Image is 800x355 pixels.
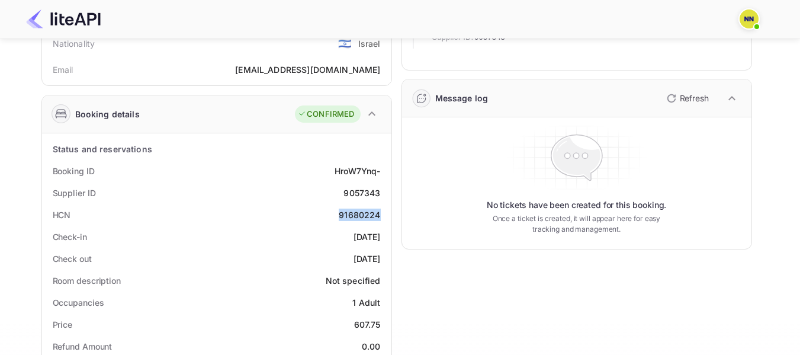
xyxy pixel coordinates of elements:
p: No tickets have been created for this booking. [487,199,667,211]
img: N/A N/A [740,9,759,28]
p: Once a ticket is created, it will appear here for easy tracking and management. [483,213,670,235]
div: [EMAIL_ADDRESS][DOMAIN_NAME] [235,63,380,76]
div: Refund Amount [53,340,113,353]
div: Check-in [53,231,87,243]
div: 1 Adult [352,296,380,309]
div: Occupancies [53,296,104,309]
div: Email [53,63,73,76]
div: Room description [53,274,121,287]
p: Refresh [680,92,709,104]
div: [DATE] [354,252,381,265]
div: [DATE] [354,231,381,243]
div: 9057343 [343,187,380,199]
div: Message log [435,92,489,104]
div: Status and reservations [53,143,152,155]
span: United States [338,33,352,54]
div: Price [53,318,73,331]
div: Booking details [75,108,140,120]
div: Not specified [326,274,381,287]
div: HCN [53,209,71,221]
div: 91680224 [339,209,380,221]
div: 0.00 [362,340,381,353]
div: CONFIRMED [298,108,354,120]
div: Israel [358,37,381,50]
div: Check out [53,252,92,265]
div: Nationality [53,37,95,50]
div: HroW7Ynq- [335,165,380,177]
div: 607.75 [354,318,381,331]
div: Supplier ID [53,187,96,199]
button: Refresh [660,89,714,108]
img: LiteAPI Logo [26,9,101,28]
div: Booking ID [53,165,95,177]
